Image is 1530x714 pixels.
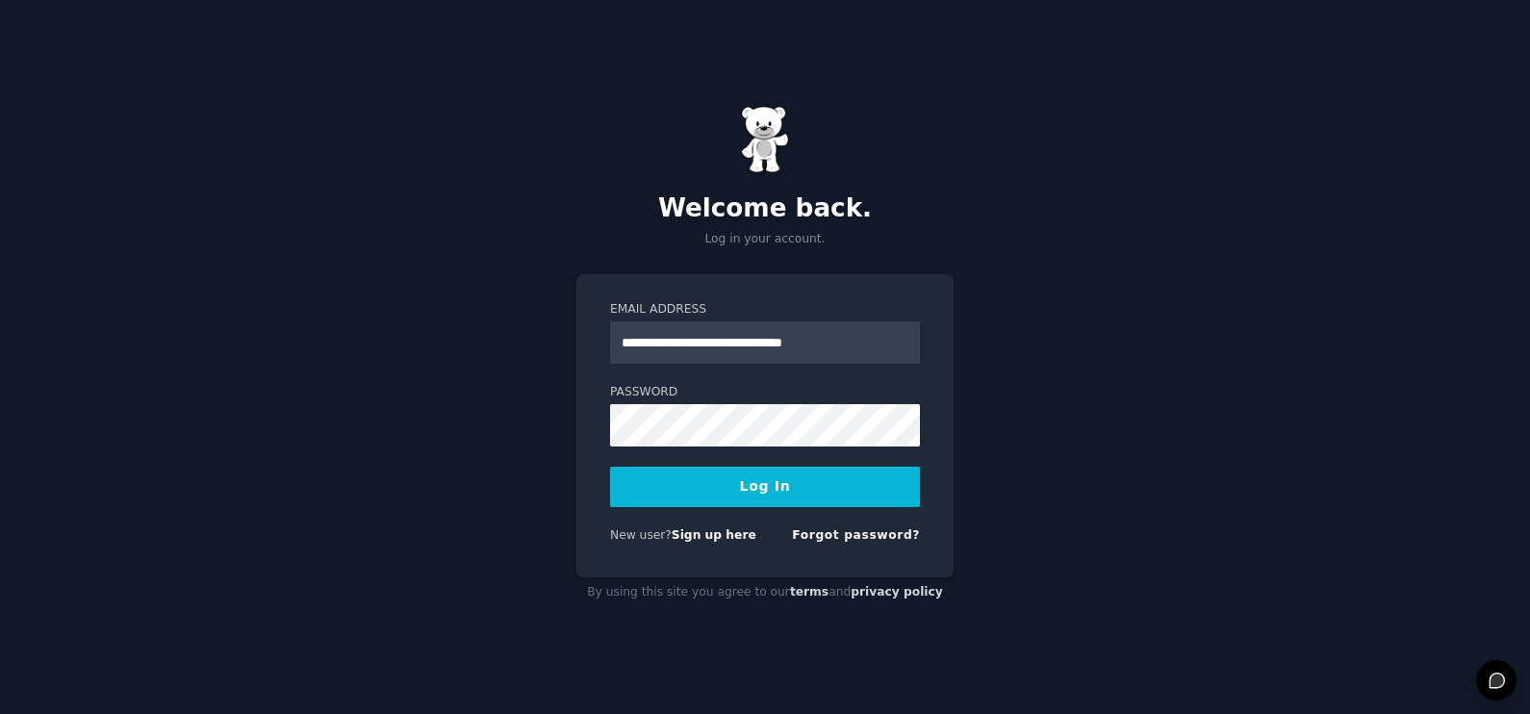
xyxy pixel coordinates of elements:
a: terms [790,585,829,599]
a: privacy policy [851,585,943,599]
label: Password [610,384,920,401]
a: Sign up here [672,528,756,542]
div: By using this site you agree to our and [576,577,954,608]
img: Gummy Bear [741,106,789,173]
a: Forgot password? [792,528,920,542]
h2: Welcome back. [576,193,954,224]
button: Log In [610,467,920,507]
p: Log in your account. [576,231,954,248]
label: Email Address [610,301,920,319]
span: New user? [610,528,672,542]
